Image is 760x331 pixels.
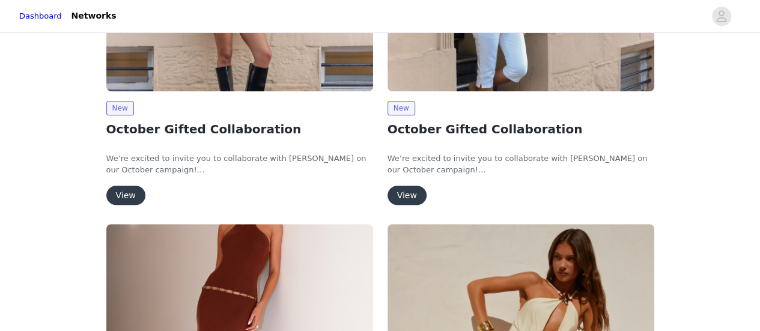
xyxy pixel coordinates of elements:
[106,153,373,176] p: We’re excited to invite you to collaborate with [PERSON_NAME] on our October campaign!
[106,101,134,115] span: New
[64,2,124,29] a: Networks
[388,186,427,205] button: View
[106,191,145,200] a: View
[19,10,62,22] a: Dashboard
[106,120,373,138] h2: October Gifted Collaboration
[106,186,145,205] button: View
[716,7,727,26] div: avatar
[388,191,427,200] a: View
[388,101,415,115] span: New
[388,153,654,176] p: We’re excited to invite you to collaborate with [PERSON_NAME] on our October campaign!
[388,120,654,138] h2: October Gifted Collaboration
